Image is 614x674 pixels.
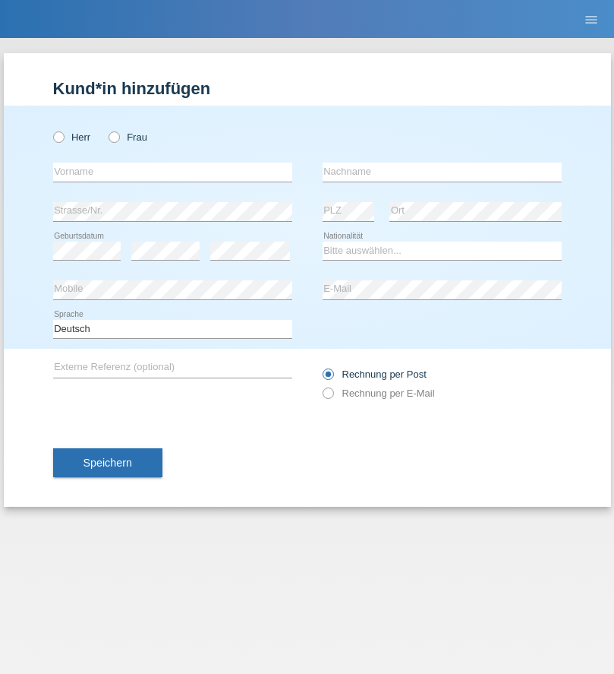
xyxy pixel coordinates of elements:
[323,388,435,399] label: Rechnung per E-Mail
[53,131,63,141] input: Herr
[53,131,91,143] label: Herr
[109,131,147,143] label: Frau
[584,12,599,27] i: menu
[323,369,427,380] label: Rechnung per Post
[323,388,332,407] input: Rechnung per E-Mail
[53,448,162,477] button: Speichern
[323,369,332,388] input: Rechnung per Post
[576,14,606,24] a: menu
[109,131,118,141] input: Frau
[53,79,562,98] h1: Kund*in hinzufügen
[83,457,132,469] span: Speichern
